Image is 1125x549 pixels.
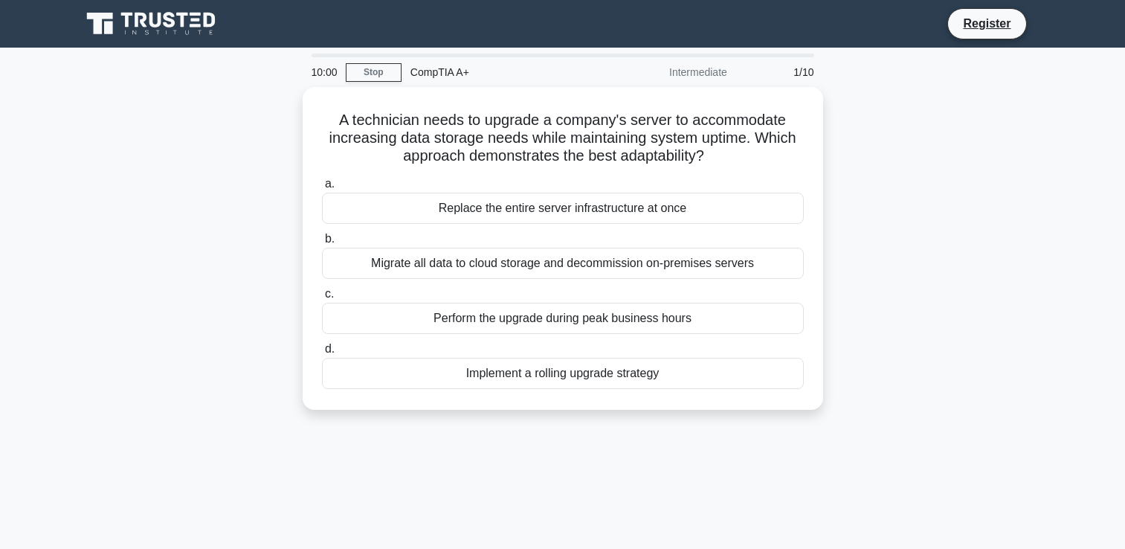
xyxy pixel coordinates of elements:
span: c. [325,287,334,300]
div: CompTIA A+ [402,57,606,87]
div: 1/10 [736,57,823,87]
span: a. [325,177,335,190]
div: Perform the upgrade during peak business hours [322,303,804,334]
div: 10:00 [303,57,346,87]
div: Replace the entire server infrastructure at once [322,193,804,224]
a: Stop [346,63,402,82]
div: Implement a rolling upgrade strategy [322,358,804,389]
h5: A technician needs to upgrade a company's server to accommodate increasing data storage needs whi... [320,111,805,166]
div: Migrate all data to cloud storage and decommission on-premises servers [322,248,804,279]
a: Register [954,14,1019,33]
span: b. [325,232,335,245]
div: Intermediate [606,57,736,87]
span: d. [325,342,335,355]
